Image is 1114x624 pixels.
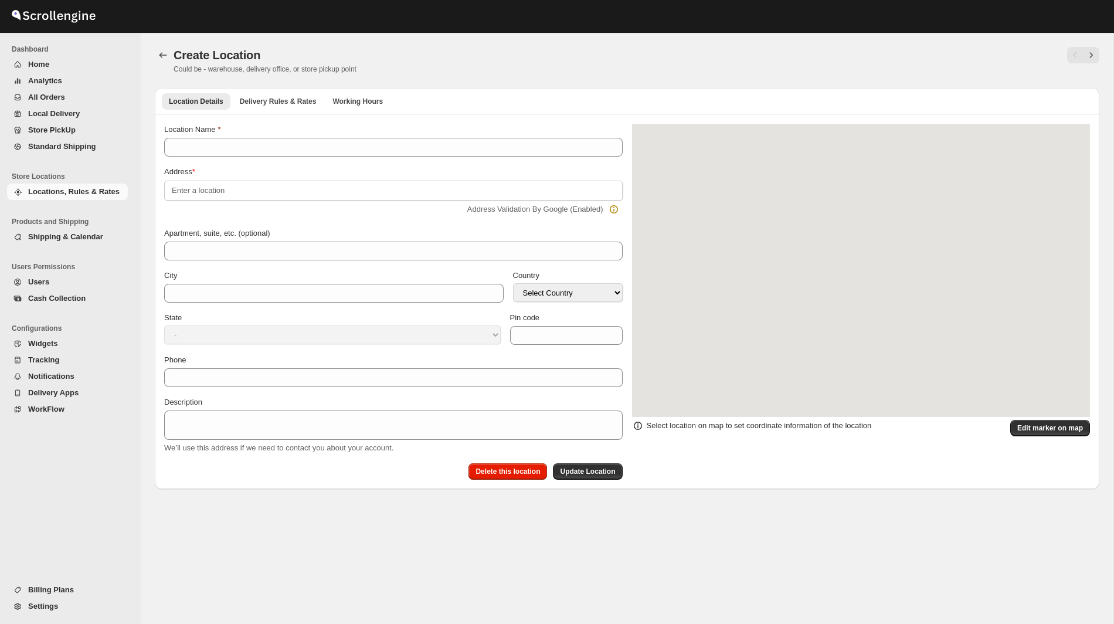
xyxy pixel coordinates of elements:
[28,142,96,151] span: Standard Shipping
[12,172,133,181] span: Store Locations
[164,229,270,238] span: Apartment, suite, etc. (optional)
[28,126,76,134] span: Store PickUp
[28,232,103,241] span: Shipping & Calendar
[7,598,128,615] button: Settings
[28,388,79,397] span: Delivery Apps
[7,56,128,73] button: Home
[164,355,186,364] span: Phone
[7,385,128,401] button: Delivery Apps
[164,166,623,178] div: Address
[1083,47,1099,63] button: Next
[28,60,49,69] span: Home
[7,184,128,200] button: Locations, Rules & Rates
[164,443,393,452] span: We’ll use this address if we need to contact you about your account.
[164,181,623,201] input: Enter a location
[12,324,133,333] span: Configurations
[164,271,177,280] span: City
[164,125,215,134] span: Location Name
[7,352,128,368] button: Tracking
[174,65,705,74] p: Could be - warehouse, delivery office, or store pickup point
[12,45,133,54] span: Dashboard
[28,602,58,611] span: Settings
[553,463,622,480] button: Update Location
[1010,420,1090,436] button: Edit marker on map
[28,294,86,303] span: Cash Collection
[28,187,120,196] span: Locations, Rules & Rates
[28,585,74,594] span: Billing Plans
[7,290,128,307] button: Cash Collection
[164,398,202,406] span: Description
[12,262,133,272] span: Users Permissions
[510,313,540,322] span: Pin code
[174,49,260,62] span: Create Location
[28,109,80,118] span: Local Delivery
[7,274,128,290] button: Users
[467,205,603,213] span: Address Validation By Google (Enabled)
[7,401,128,418] button: WorkFlow
[164,312,501,325] div: State
[12,217,133,226] span: Products and Shipping
[7,368,128,385] button: Notifications
[513,270,623,283] div: Country
[28,339,57,348] span: Widgets
[28,405,64,413] span: WorkFlow
[155,47,171,63] button: Back
[468,463,547,480] button: Delete this location
[7,582,128,598] button: Billing Plans
[7,89,128,106] button: All Orders
[560,467,615,476] span: Update Location
[476,467,540,476] span: Delete this location
[28,355,59,364] span: Tracking
[1067,47,1099,63] nav: Pagination
[28,76,62,85] span: Analytics
[169,97,223,106] span: Location Details
[240,97,317,106] span: Delivery Rules & Rates
[332,97,383,106] span: Working Hours
[28,93,65,101] span: All Orders
[28,277,49,286] span: Users
[7,229,128,245] button: Shipping & Calendar
[7,335,128,352] button: Widgets
[7,73,128,89] button: Analytics
[28,372,74,381] span: Notifications
[632,420,872,432] div: Select location on map to set coordinate information of the location
[1017,423,1083,433] span: Edit marker on map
